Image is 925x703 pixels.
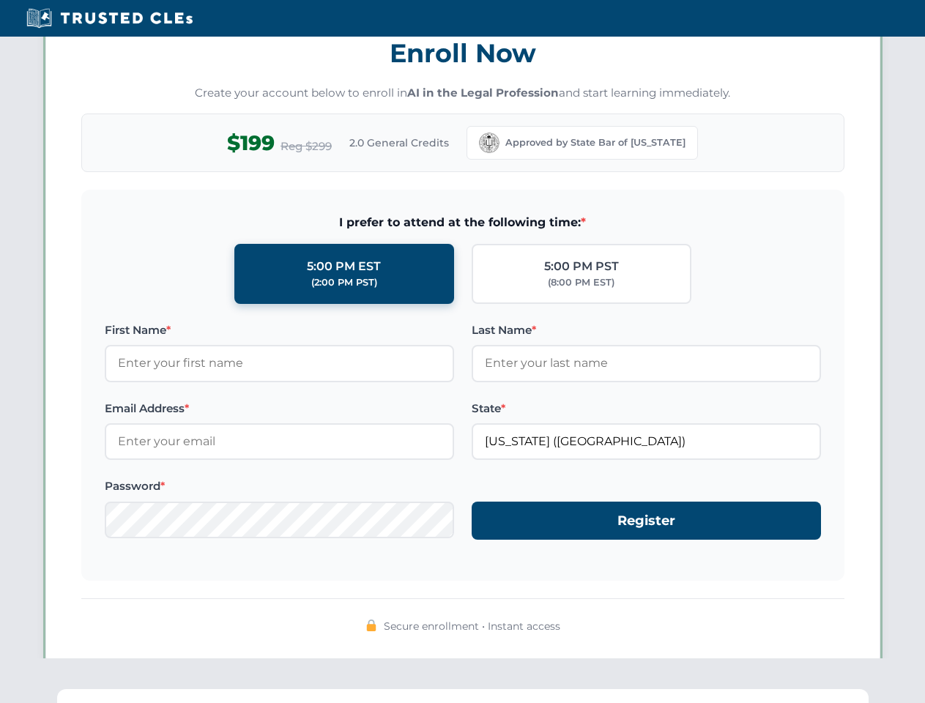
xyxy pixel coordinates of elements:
[472,400,821,417] label: State
[365,620,377,631] img: 🔒
[281,138,332,155] span: Reg $299
[311,275,377,290] div: (2:00 PM PST)
[548,275,614,290] div: (8:00 PM EST)
[105,321,454,339] label: First Name
[105,345,454,382] input: Enter your first name
[544,257,619,276] div: 5:00 PM PST
[472,423,821,460] input: California (CA)
[349,135,449,151] span: 2.0 General Credits
[105,400,454,417] label: Email Address
[81,30,844,76] h3: Enroll Now
[384,618,560,634] span: Secure enrollment • Instant access
[472,345,821,382] input: Enter your last name
[307,257,381,276] div: 5:00 PM EST
[105,213,821,232] span: I prefer to attend at the following time:
[479,133,499,153] img: California Bar
[105,477,454,495] label: Password
[505,135,686,150] span: Approved by State Bar of [US_STATE]
[407,86,559,100] strong: AI in the Legal Profession
[472,321,821,339] label: Last Name
[81,85,844,102] p: Create your account below to enroll in and start learning immediately.
[472,502,821,540] button: Register
[22,7,197,29] img: Trusted CLEs
[105,423,454,460] input: Enter your email
[227,127,275,160] span: $199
